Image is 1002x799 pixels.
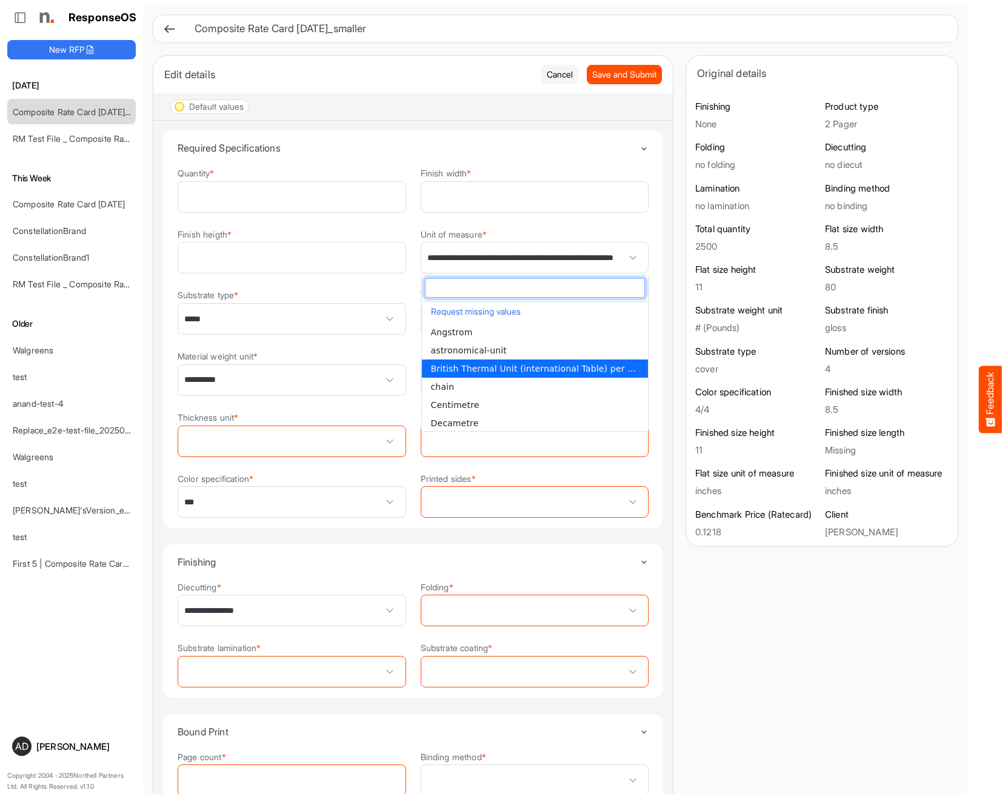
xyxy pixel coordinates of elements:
[825,404,949,415] h5: 8.5
[68,12,137,24] h1: ResponseOS
[164,66,532,83] div: Edit details
[13,279,182,289] a: RM Test File _ Composite Rate Card [DATE]
[13,345,53,355] a: Walgreens
[13,452,53,462] a: Walgreens
[695,404,819,415] h5: 4/4
[431,382,455,392] span: chain
[178,130,649,165] summary: Toggle content
[421,230,487,239] label: Unit of measure
[587,65,662,84] button: Save and Submit Progress
[7,79,136,92] h6: [DATE]
[695,119,819,129] h5: None
[695,427,819,439] h6: Finished size height
[421,474,476,483] label: Printed sides
[421,752,486,761] label: Binding method
[7,317,136,330] h6: Older
[7,172,136,185] h6: This Week
[695,264,819,276] h6: Flat size height
[13,252,89,262] a: ConstellationBrand1
[13,107,156,117] a: Composite Rate Card [DATE]_smaller
[431,418,479,428] span: Decametre
[178,413,238,422] label: Thickness unit
[431,327,473,337] span: Angstrom
[178,290,238,299] label: Substrate type
[541,65,578,84] button: Cancel
[695,201,819,211] h5: no lamination
[189,102,244,111] div: Default values
[195,24,938,34] h6: Composite Rate Card [DATE]_smaller
[178,352,258,361] label: Material weight unit
[695,182,819,195] h6: Lamination
[825,427,949,439] h6: Finished size length
[431,364,692,373] span: British Thermal Unit (international Table) per Pound of Force
[178,714,649,749] summary: Toggle content
[421,275,649,431] div: dropdownlist
[825,159,949,170] h5: no diecut
[13,478,27,489] a: test
[13,505,240,515] a: [PERSON_NAME]'sVersion_e2e-test-file_20250604_111803
[695,364,819,374] h5: cover
[695,241,819,252] h5: 2500
[13,398,64,409] a: anand-test-4
[825,264,949,276] h6: Substrate weight
[426,279,644,297] input: dropdownlistfilter
[695,486,819,496] h5: inches
[825,364,949,374] h5: 4
[13,425,169,435] a: Replace_e2e-test-file_20250604_111803
[695,159,819,170] h5: no folding
[178,544,649,580] summary: Toggle content
[13,372,27,382] a: test
[421,643,493,652] label: Substrate coating
[7,40,136,59] button: New RFP
[825,201,949,211] h5: no binding
[15,741,28,751] span: AD
[825,486,949,496] h5: inches
[7,771,136,792] p: Copyright 2004 - 2025 Northell Partners Ltd. All Rights Reserved. v 1.1.0
[13,558,157,569] a: First 5 | Composite Rate Card [DATE]
[428,304,642,319] button: Request missing values
[825,467,949,480] h6: Finished size unit of measure
[421,583,453,592] label: Folding
[13,226,86,236] a: ConstellationBrand
[825,141,949,153] h6: Diecutting
[695,141,819,153] h6: Folding
[178,142,640,153] h4: Required Specifications
[825,527,949,537] h5: [PERSON_NAME]
[825,241,949,252] h5: 8.5
[825,223,949,235] h6: Flat size width
[697,65,947,82] div: Original details
[695,223,819,235] h6: Total quantity
[421,290,452,299] label: Weight
[431,346,507,355] span: astronomical-unit
[825,304,949,316] h6: Substrate finish
[695,445,819,455] h5: 11
[825,509,949,521] h6: Client
[421,413,517,422] label: Total number of colours
[825,323,949,333] h5: gloss
[695,386,819,398] h6: Color specification
[825,119,949,129] h5: 2 Pager
[695,509,819,521] h6: Benchmark Price (Ratecard)
[825,346,949,358] h6: Number of versions
[695,282,819,292] h5: 11
[178,557,640,567] h4: Finishing
[979,366,1002,433] button: Feedback
[421,169,472,178] label: Finish width
[825,386,949,398] h6: Finished size width
[13,199,125,209] a: Composite Rate Card [DATE]
[695,323,819,333] h5: # (Pounds)
[421,352,501,361] label: Substrate thickness
[178,726,640,737] h4: Bound Print
[36,742,131,751] div: [PERSON_NAME]
[13,532,27,542] a: test
[178,643,261,652] label: Substrate lamination
[13,133,182,144] a: RM Test File _ Composite Rate Card [DATE]
[178,583,221,592] label: Diecutting
[695,304,819,316] h6: Substrate weight unit
[178,230,232,239] label: Finish heigth
[178,474,253,483] label: Color specification
[825,445,949,455] h5: Missing
[431,400,479,410] span: Centimetre
[695,101,819,113] h6: Finishing
[178,752,226,761] label: Page count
